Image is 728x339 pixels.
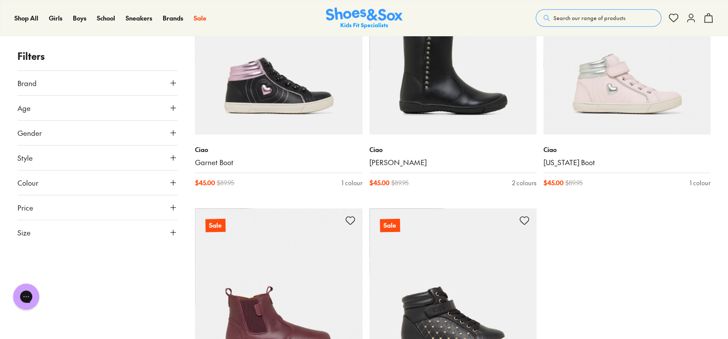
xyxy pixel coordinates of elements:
span: School [97,14,115,22]
button: Age [17,96,178,120]
span: Search our range of products [554,14,625,22]
span: Age [17,103,31,113]
p: Filters [17,49,178,63]
span: Sneakers [126,14,152,22]
span: Brands [163,14,183,22]
button: Style [17,145,178,170]
p: Sale [379,218,399,232]
span: $ 45.00 [543,178,564,187]
iframe: Gorgias live chat messenger [9,280,44,313]
div: 1 colour [342,178,362,187]
span: Gender [17,128,42,138]
span: Sale [194,14,206,22]
button: Brand [17,71,178,95]
p: Ciao [195,145,362,154]
a: [PERSON_NAME] [369,158,537,167]
span: Style [17,152,33,163]
span: Shop All [14,14,38,22]
a: Garnet Boot [195,158,362,167]
span: $ 89.95 [565,178,583,187]
a: Shop All [14,14,38,23]
a: Girls [49,14,62,23]
div: 1 colour [690,178,711,187]
img: SNS_Logo_Responsive.svg [326,7,403,29]
span: Boys [73,14,86,22]
span: $ 89.95 [391,178,409,187]
a: Sneakers [126,14,152,23]
span: Size [17,227,31,238]
p: Ciao [543,145,711,154]
span: $ 89.95 [217,178,234,187]
a: School [97,14,115,23]
span: Price [17,202,33,213]
a: Sale [194,14,206,23]
a: [US_STATE] Boot [543,158,711,167]
span: Girls [49,14,62,22]
button: Size [17,220,178,245]
button: Gender [17,121,178,145]
button: Search our range of products [536,9,661,27]
a: Shoes & Sox [326,7,403,29]
button: Price [17,195,178,220]
button: Colour [17,170,178,195]
a: Boys [73,14,86,23]
p: Ciao [369,145,537,154]
span: Colour [17,177,38,188]
span: Brand [17,78,37,88]
div: 2 colours [512,178,537,187]
span: $ 45.00 [195,178,215,187]
p: Sale [205,218,225,232]
a: Brands [163,14,183,23]
span: $ 45.00 [369,178,390,187]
